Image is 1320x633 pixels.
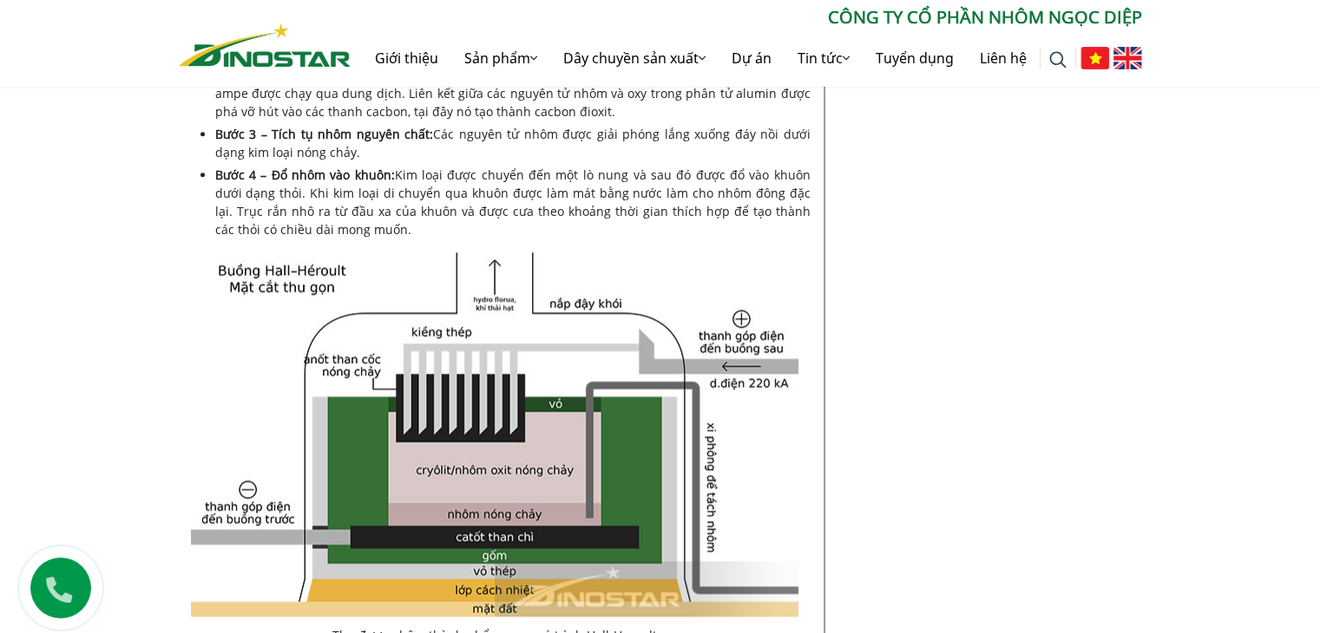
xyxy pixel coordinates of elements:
li: Một dòng điện một chiều cường độ 4-6 vôn và 100.000-230.000 ampe được chạy qua dung dịch. Liên kế... [215,66,811,121]
img: Nhôm Dinostar [179,23,351,67]
a: Tin tức [785,30,863,86]
strong: Bước 4 – Đổ nhôm vào khuôn: [215,166,395,183]
p: CÔNG TY CỔ PHẦN NHÔM NGỌC DIỆP [351,4,1142,30]
strong: Bước 3 – Tích tụ nhôm nguyên chất: [215,126,434,142]
a: Liên hệ [967,30,1040,86]
img: English [1113,47,1142,69]
a: Dây chuyền sản xuất [550,30,719,86]
img: Tiếng Việt [1080,47,1109,69]
a: Sản phẩm [451,30,550,86]
li: Các nguyên tử nhôm được giải phóng lắng xuống đáy nồi dưới dạng kim loại nóng chảy. [215,125,811,161]
a: Tuyển dụng [863,30,967,86]
img: search [1049,51,1067,69]
li: Kim loại được chuyển đến một lò nung và sau đó được đổ vào khuôn dưới dạng thỏi. Khi kim loại di ... [215,166,811,238]
a: Dự án [719,30,785,86]
img: Thu được nhôm thành phẩm sau quá trình Hall-Heroult [191,252,798,617]
a: Giới thiệu [362,30,451,86]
